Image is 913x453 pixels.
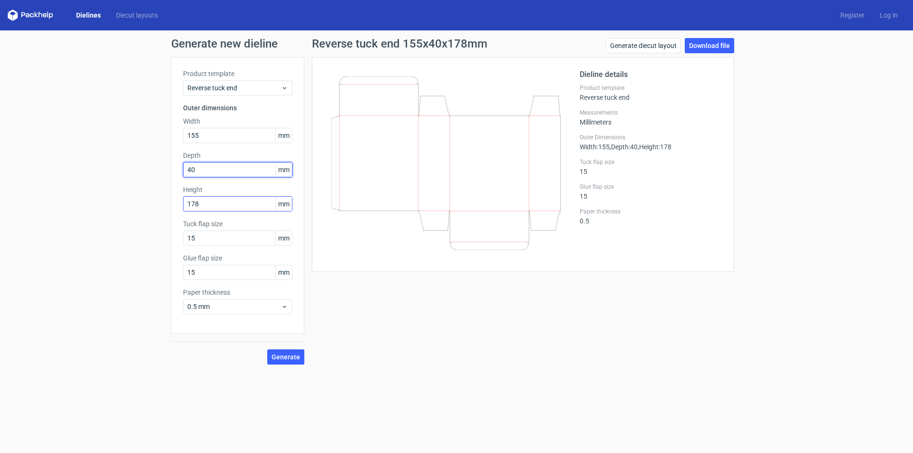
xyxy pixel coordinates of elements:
label: Tuck flap size [183,219,292,229]
button: Generate [267,349,304,365]
label: Width [183,116,292,126]
div: Reverse tuck end [580,84,722,101]
label: Paper thickness [580,208,722,215]
h2: Dieline details [580,69,722,80]
a: Download file [685,38,734,53]
span: mm [275,231,292,245]
span: , Height : 178 [638,143,671,151]
span: Reverse tuck end [187,83,281,93]
span: Width : 155 [580,143,610,151]
label: Product template [580,84,722,92]
div: 15 [580,183,722,200]
label: Outer Dimensions [580,134,722,141]
h3: Outer dimensions [183,103,292,113]
a: Generate diecut layout [606,38,681,53]
label: Paper thickness [183,288,292,297]
label: Product template [183,69,292,78]
h1: Generate new dieline [171,38,742,49]
span: mm [275,163,292,177]
h1: Reverse tuck end 155x40x178mm [312,38,487,49]
span: mm [275,265,292,280]
span: mm [275,128,292,143]
a: Log in [872,10,905,20]
div: 15 [580,158,722,175]
span: , Depth : 40 [610,143,638,151]
label: Glue flap size [580,183,722,191]
span: Generate [272,354,300,360]
span: mm [275,197,292,211]
div: 0.5 [580,208,722,225]
label: Tuck flap size [580,158,722,166]
span: 0.5 mm [187,302,281,311]
label: Glue flap size [183,253,292,263]
label: Height [183,185,292,194]
div: Millimeters [580,109,722,126]
label: Depth [183,151,292,160]
a: Register [833,10,872,20]
label: Measurements [580,109,722,116]
a: Dielines [68,10,108,20]
a: Diecut layouts [108,10,165,20]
